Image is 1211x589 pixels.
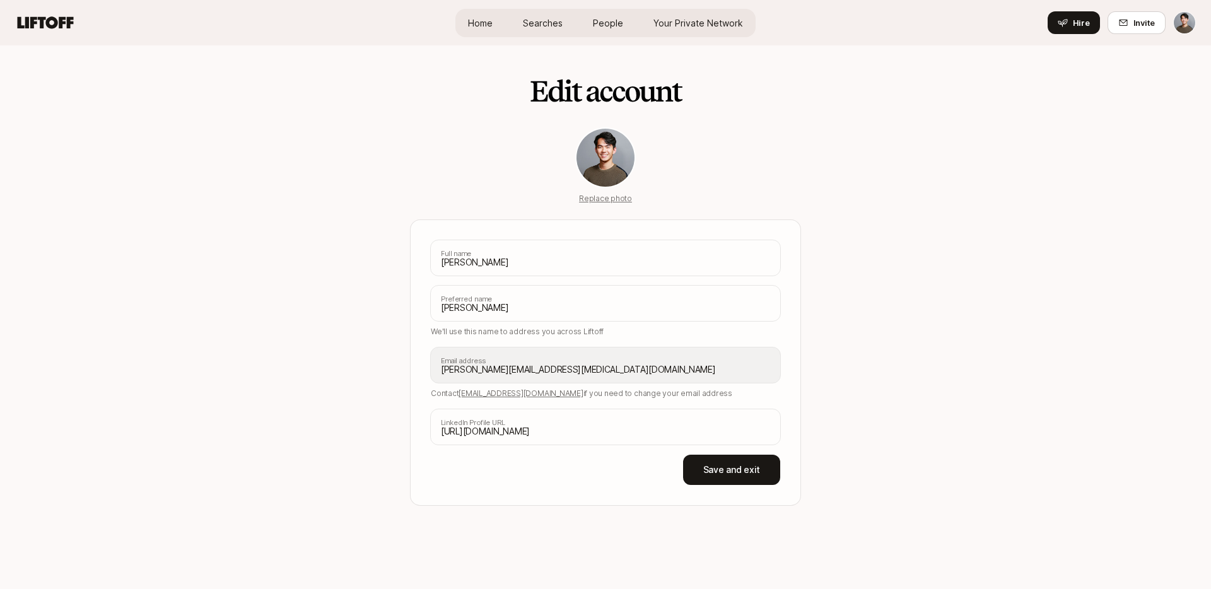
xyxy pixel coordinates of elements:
[431,388,780,399] p: Contact if you need to change your email address
[1108,11,1166,34] button: Invite
[593,16,623,30] span: People
[653,16,743,30] span: Your Private Network
[513,11,573,35] a: Searches
[1048,11,1100,34] button: Hire
[643,11,753,35] a: Your Private Network
[1174,12,1195,33] img: David Deng
[530,76,681,107] h2: Edit account
[458,11,503,35] a: Home
[579,193,632,204] p: Replace photo
[431,326,780,337] p: We'll use this name to address you across Liftoff
[1173,11,1196,34] button: David Deng
[1133,16,1155,29] span: Invite
[459,388,583,398] span: [EMAIL_ADDRESS][DOMAIN_NAME]
[468,16,493,30] span: Home
[523,16,563,30] span: Searches
[683,455,780,485] button: Save and exit
[1073,16,1090,29] span: Hire
[576,129,635,187] img: ACg8ocLBQzhvHPWkBiAPnRlRV1m5rfT8VCpvLNjRCKnQzlOx1sWIVRQ=s160-c
[583,11,633,35] a: People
